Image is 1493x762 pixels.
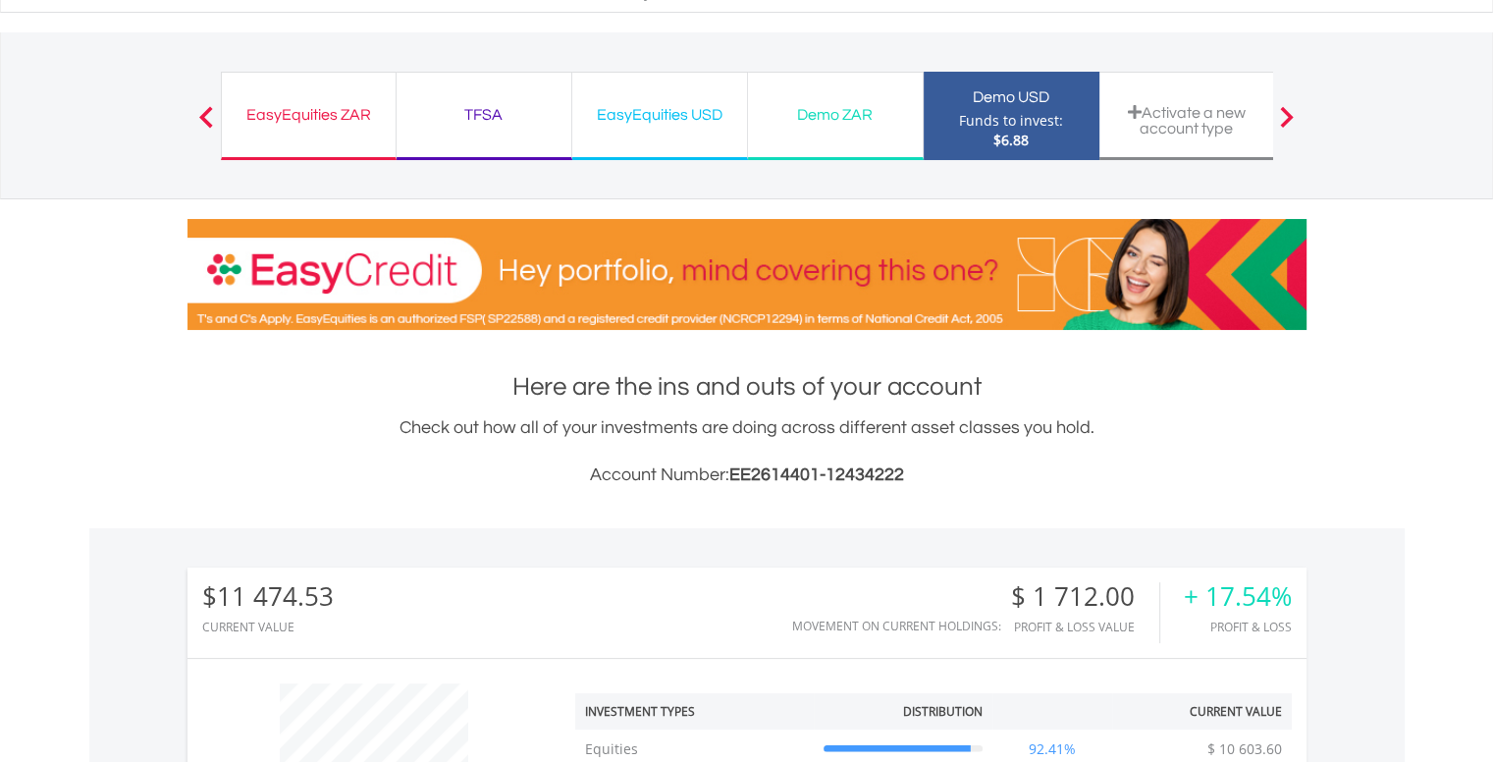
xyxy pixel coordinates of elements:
h1: Here are the ins and outs of your account [187,369,1306,405]
img: EasyCredit Promotion Banner [187,219,1306,330]
th: Current Value [1112,693,1292,730]
div: Demo USD [935,83,1088,111]
h3: Account Number: [187,462,1306,489]
div: Profit & Loss [1184,621,1292,633]
div: Movement on Current Holdings: [792,620,1001,632]
div: + 17.54% [1184,582,1292,611]
span: EE2614401-12434222 [729,465,904,484]
div: EasyEquities USD [584,101,735,129]
div: EasyEquities ZAR [234,101,384,129]
span: $6.88 [993,131,1029,149]
div: TFSA [408,101,560,129]
div: Distribution [903,703,983,720]
div: Profit & Loss Value [1011,621,1159,633]
div: Activate a new account type [1111,104,1262,136]
div: Funds to invest: [959,111,1063,131]
div: Check out how all of your investments are doing across different asset classes you hold. [187,414,1306,489]
div: Demo ZAR [760,101,911,129]
div: $11 474.53 [202,582,334,611]
th: Investment Types [575,693,814,730]
div: $ 1 712.00 [1011,582,1159,611]
div: CURRENT VALUE [202,621,334,633]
